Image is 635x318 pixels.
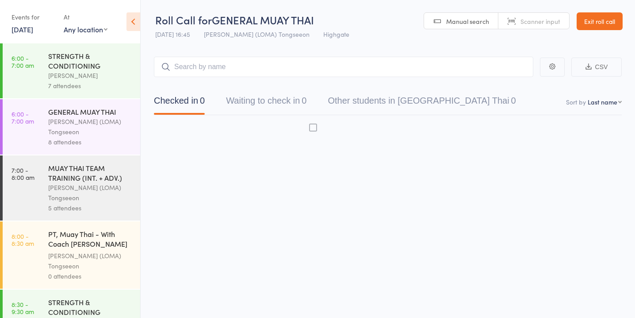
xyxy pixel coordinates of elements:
span: Roll Call for [155,12,212,27]
span: [DATE] 16:45 [155,30,190,39]
span: Scanner input [520,17,560,26]
a: [DATE] [11,24,33,34]
time: 6:00 - 7:00 am [11,54,34,69]
input: Search by name [154,57,533,77]
div: Any location [64,24,107,34]
time: 8:00 - 8:30 am [11,233,34,247]
time: 6:00 - 7:00 am [11,110,34,124]
div: GENERAL MUAY THAI [48,107,133,116]
button: Checked in0 [154,91,205,115]
div: 7 attendees [48,81,133,91]
div: [PERSON_NAME] (LOMA) Tongseeon [48,182,133,203]
button: Other students in [GEOGRAPHIC_DATA] Thai0 [328,91,516,115]
time: 7:00 - 8:00 am [11,167,34,181]
span: GENERAL MUAY THAI [212,12,314,27]
button: Waiting to check in0 [226,91,306,115]
div: 0 [511,96,516,105]
a: 7:00 -8:00 amMUAY THAI TEAM TRAINING (INT. + ADV.)[PERSON_NAME] (LOMA) Tongseeon5 attendees [3,155,140,221]
button: CSV [571,58,622,77]
div: [PERSON_NAME] (LOMA) Tongseeon [48,116,133,137]
div: [PERSON_NAME] (LOMA) Tongseeon [48,251,133,271]
a: 6:00 -7:00 amGENERAL MUAY THAI[PERSON_NAME] (LOMA) Tongseeon8 attendees [3,99,140,155]
div: 0 [200,96,205,105]
div: Events for [11,10,55,24]
a: 8:00 -8:30 amPT, Muay Thai - With Coach [PERSON_NAME] (30 minutes)[PERSON_NAME] (LOMA) Tongseeon0... [3,221,140,289]
span: [PERSON_NAME] (LOMA) Tongseeon [204,30,310,39]
span: Manual search [446,17,489,26]
div: 0 attendees [48,271,133,281]
div: 0 [302,96,306,105]
div: At [64,10,107,24]
div: PT, Muay Thai - With Coach [PERSON_NAME] (30 minutes) [48,229,133,251]
span: Highgate [323,30,349,39]
div: STRENGTH & CONDITIONING [48,297,133,317]
div: 5 attendees [48,203,133,213]
time: 8:30 - 9:30 am [11,301,34,315]
a: 6:00 -7:00 amSTRENGTH & CONDITIONING[PERSON_NAME]7 attendees [3,43,140,98]
div: 8 attendees [48,137,133,147]
label: Sort by [566,97,586,106]
div: Last name [588,97,617,106]
div: STRENGTH & CONDITIONING [48,51,133,70]
div: MUAY THAI TEAM TRAINING (INT. + ADV.) [48,163,133,182]
a: Exit roll call [577,12,623,30]
div: [PERSON_NAME] [48,70,133,81]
